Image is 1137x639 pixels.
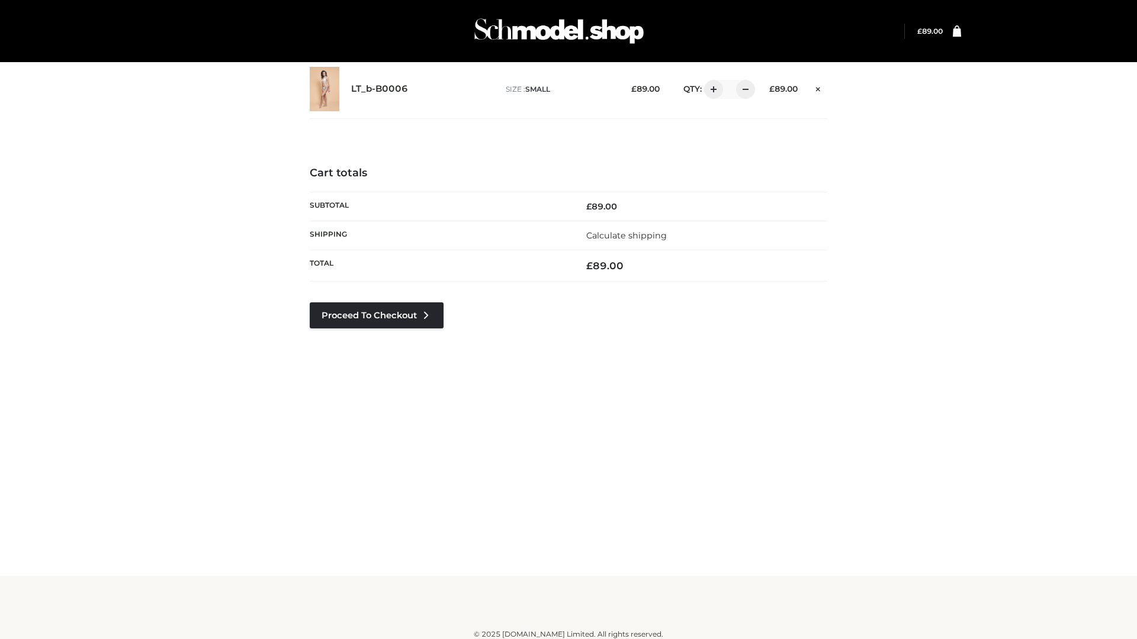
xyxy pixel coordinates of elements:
bdi: 89.00 [917,27,943,35]
h4: Cart totals [310,167,827,180]
bdi: 89.00 [769,84,798,93]
a: Calculate shipping [586,230,667,241]
a: £89.00 [917,27,943,35]
bdi: 89.00 [586,260,624,272]
th: Subtotal [310,192,568,221]
a: Remove this item [810,80,827,95]
span: £ [586,201,592,212]
span: £ [586,260,593,272]
p: size : [506,84,613,95]
a: LT_b-B0006 [351,83,408,95]
span: £ [769,84,775,93]
span: £ [631,84,637,93]
a: Proceed to Checkout [310,302,444,328]
span: SMALL [525,85,550,93]
img: Schmodel Admin 964 [470,8,648,54]
img: LT_b-B0006 - SMALL [310,67,339,111]
th: Total [310,250,568,282]
bdi: 89.00 [586,201,617,212]
div: QTY: [672,80,751,99]
th: Shipping [310,221,568,250]
bdi: 89.00 [631,84,660,93]
span: £ [917,27,922,35]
